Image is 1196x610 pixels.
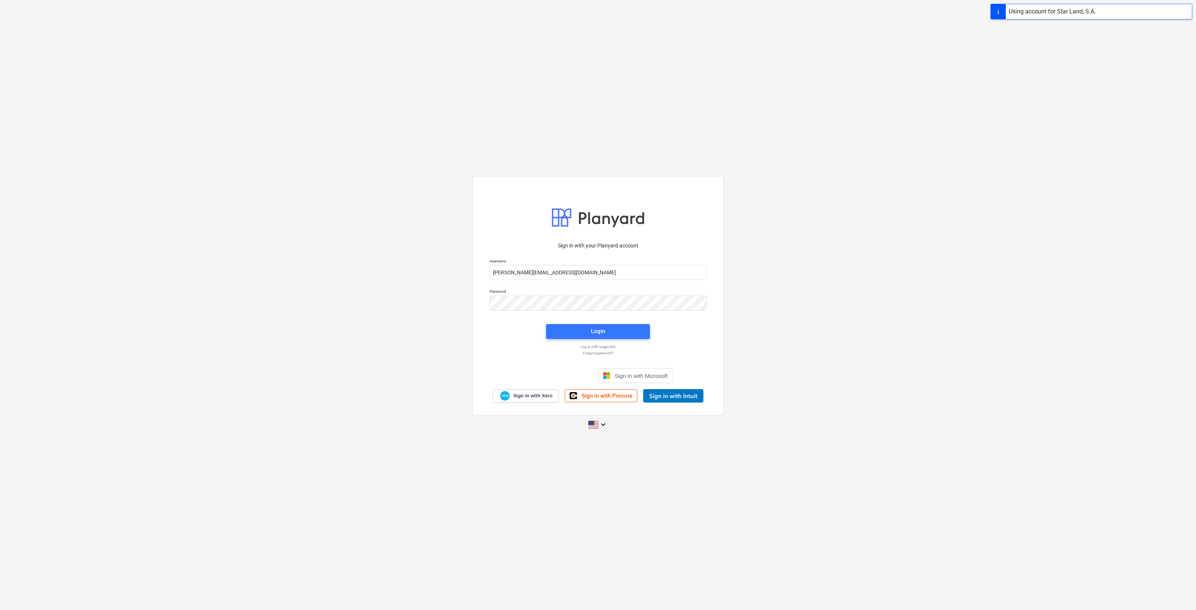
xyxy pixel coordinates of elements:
[520,367,596,384] iframe: Sign in with Google Button
[486,351,710,355] a: Forgot password?
[490,265,706,280] input: Username
[490,259,706,265] p: Username
[490,242,706,250] p: Sign in with your Planyard account
[1009,7,1096,16] div: Using account for Star Land, S.A.
[565,389,637,402] a: Sign in with Procore
[546,324,650,339] button: Login
[486,344,710,349] a: Log in with magic link
[591,326,605,336] div: Login
[513,392,552,399] span: Sign in with Xero
[615,373,668,379] span: Sign in with Microsoft
[490,289,706,295] p: Password
[493,389,559,403] a: Sign in with Xero
[599,420,608,429] i: keyboard_arrow_down
[500,391,510,401] img: Xero logo
[582,392,632,399] span: Sign in with Procore
[603,372,610,379] img: Microsoft logo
